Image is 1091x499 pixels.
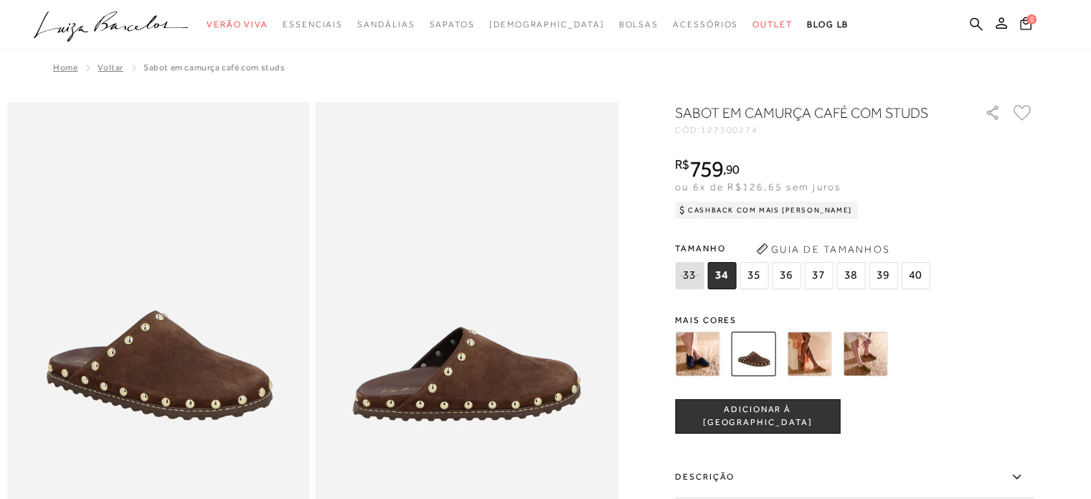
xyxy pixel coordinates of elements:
[357,11,415,38] a: categoryNavScreenReaderText
[357,19,415,29] span: Sandálias
[807,11,849,38] a: BLOG LB
[675,457,1034,498] label: Descrição
[901,262,930,289] span: 40
[618,11,658,38] a: categoryNavScreenReaderText
[1016,16,1036,35] button: 0
[675,316,1034,325] span: Mais cores
[675,202,858,219] div: Cashback com Mais [PERSON_NAME]
[98,62,123,73] a: Voltar
[676,404,839,429] span: ADICIONAR À [GEOGRAPHIC_DATA]
[618,19,658,29] span: Bolsas
[675,399,840,434] button: ADICIONAR À [GEOGRAPHIC_DATA]
[673,11,738,38] a: categoryNavScreenReaderText
[740,262,768,289] span: 35
[675,103,944,123] h1: SABOT EM CAMURÇA CAFÉ COM STUDS
[752,11,793,38] a: categoryNavScreenReaderText
[701,125,758,135] span: 127300274
[673,19,738,29] span: Acessórios
[429,19,474,29] span: Sapatos
[489,19,605,29] span: [DEMOGRAPHIC_DATA]
[675,262,704,289] span: 33
[207,11,268,38] a: categoryNavScreenReaderText
[283,11,343,38] a: categoryNavScreenReaderText
[787,332,831,376] img: SABOT EM CAMURÇA CARAMELO COM STUDS
[143,62,285,73] span: SABOT EM CAMURÇA CAFÉ COM STUDS
[1026,14,1036,24] span: 0
[836,262,865,289] span: 38
[675,126,962,134] div: CÓD:
[772,262,800,289] span: 36
[489,11,605,38] a: noSubCategoriesText
[689,156,723,182] span: 759
[804,262,833,289] span: 37
[53,62,77,73] a: Home
[869,262,897,289] span: 39
[752,19,793,29] span: Outlet
[675,181,841,192] span: ou 6x de R$126,65 sem juros
[723,163,740,176] i: ,
[675,158,689,171] i: R$
[843,332,887,376] img: SABOT EM CAMURÇA VERDE ASPARGO COM STUDS
[429,11,474,38] a: categoryNavScreenReaderText
[726,162,740,177] span: 90
[707,262,736,289] span: 34
[207,19,268,29] span: Verão Viva
[751,238,894,261] button: Guia de Tamanhos
[675,238,933,259] span: Tamanho
[675,332,719,376] img: SABOT EM CAMURÇA AZUL NAVAL COM STUDS
[807,19,849,29] span: BLOG LB
[283,19,343,29] span: Essenciais
[731,332,775,376] img: SABOT EM CAMURÇA CAFÉ COM STUDS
